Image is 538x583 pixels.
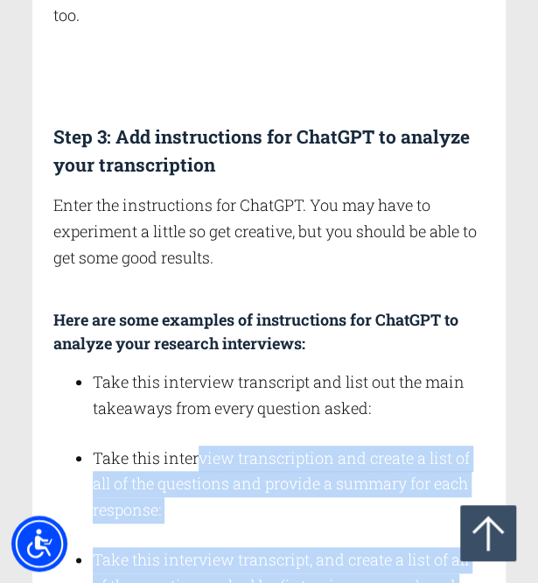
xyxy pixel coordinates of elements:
li: Take this interview transcript and list out the main takeaways from every question asked: [93,369,485,421]
h4: : [53,308,485,355]
li: Take this interview transcription and create a list of all of the questions and provide a summary... [93,446,485,523]
h3: Step 3: Add instructions for ChatGPT to analyze your transcription [53,123,485,179]
div: Accessibility Menu [11,516,67,572]
p: Enter the instructions for ChatGPT. You may have to experiment a little so get creative, but you ... [53,193,485,270]
a: Go to top [460,505,516,561]
strong: Here are some examples of instructions for ChatGPT to analyze your research interviews [53,309,458,354]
